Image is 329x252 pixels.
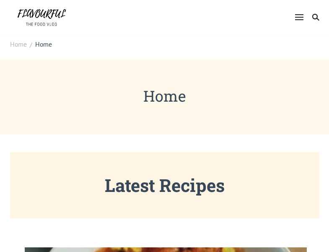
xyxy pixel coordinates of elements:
strong: Latest Recipes [105,173,225,197]
span: Home [10,40,27,48]
h1: Home [10,84,319,107]
span: / [30,40,32,50]
img: Flavourful [10,6,73,28]
a: Home [10,39,27,50]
